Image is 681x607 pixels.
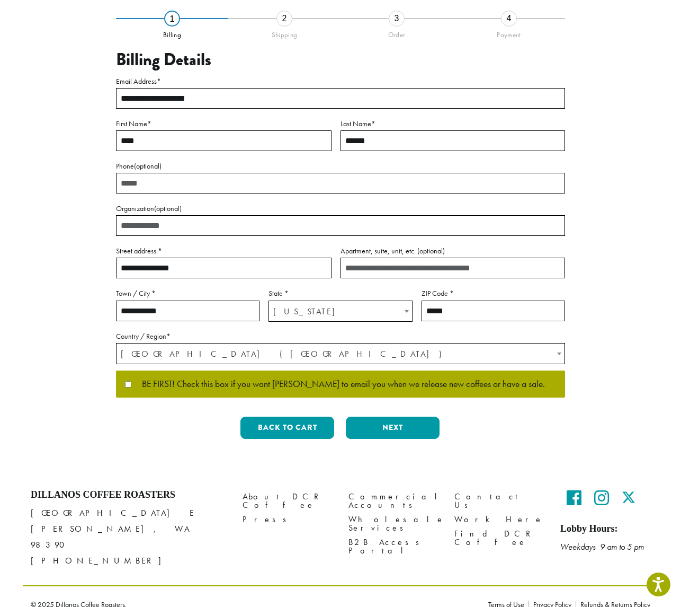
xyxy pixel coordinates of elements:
[154,204,182,213] span: (optional)
[454,489,544,512] a: Contact Us
[116,287,259,300] label: Town / City
[348,535,438,558] a: B2B Access Portal
[125,381,131,388] input: BE FIRST! Check this box if you want [PERSON_NAME] to email you when we release new coffees or ha...
[340,244,565,258] label: Apartment, suite, unit, etc.
[243,513,333,527] a: Press
[228,27,340,39] div: Shipping
[560,523,650,535] h5: Lobby Hours:
[31,505,227,569] p: [GEOGRAPHIC_DATA] E [PERSON_NAME], WA 98390 [PHONE_NUMBER]
[134,161,162,171] span: (optional)
[116,202,565,215] label: Organization
[340,117,565,130] label: Last Name
[116,27,228,39] div: Billing
[269,301,411,322] span: Connecticut
[348,513,438,535] a: Wholesale Services
[389,11,405,27] div: 3
[453,27,565,39] div: Payment
[454,527,544,550] a: Find DCR Coffee
[31,489,227,501] h4: Dillanos Coffee Roasters
[116,244,331,258] label: Street address
[116,117,331,130] label: First Name
[276,11,292,27] div: 2
[131,380,545,389] span: BE FIRST! Check this box if you want [PERSON_NAME] to email you when we release new coffees or ha...
[501,11,517,27] div: 4
[164,11,180,27] div: 1
[268,287,412,300] label: State
[340,27,453,39] div: Order
[422,287,565,300] label: ZIP Code
[560,541,644,552] em: Weekdays 9 am to 5 pm
[117,344,564,364] span: United States (US)
[240,417,334,439] button: Back to cart
[116,50,565,70] h3: Billing Details
[417,246,445,256] span: (optional)
[116,75,565,88] label: Email Address
[454,513,544,527] a: Work Here
[268,301,412,322] span: State
[346,417,440,439] button: Next
[243,489,333,512] a: About DCR Coffee
[116,343,565,364] span: Country / Region
[348,489,438,512] a: Commercial Accounts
